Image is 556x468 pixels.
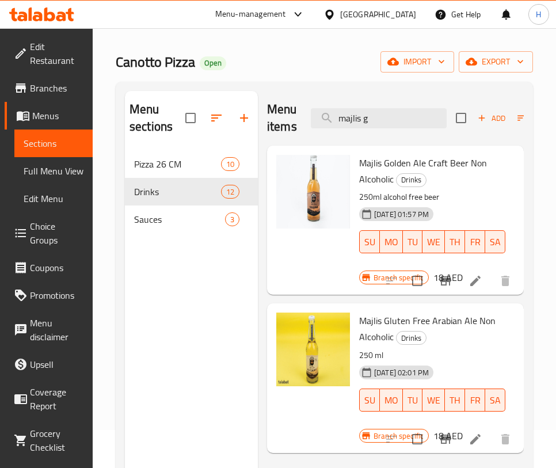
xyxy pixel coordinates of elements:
button: delete [492,267,519,295]
span: export [468,55,524,69]
span: Grocery Checklist [30,427,83,454]
span: import [390,55,445,69]
span: Select all sections [178,106,203,130]
span: Sort sections [203,104,230,132]
span: Branch specific [369,431,428,442]
a: Edit menu item [469,274,482,288]
span: 3 [226,214,239,225]
button: FR [465,230,485,253]
button: TU [403,389,422,412]
span: Edit Restaurant [30,40,83,67]
span: Sort [517,112,549,125]
button: TU [403,230,422,253]
button: WE [422,230,445,253]
span: Menu disclaimer [30,316,83,344]
img: Majlis Gluten Free Arabian Ale Non Alcoholic [276,313,350,386]
a: Branches [5,74,93,102]
a: Coupons [5,254,93,281]
span: MO [384,234,398,250]
span: Choice Groups [30,219,83,247]
a: Menu disclaimer [5,309,93,351]
div: Drinks12 [125,178,258,206]
span: Drinks [397,173,426,187]
span: WE [427,234,440,250]
span: Select to update [405,269,429,293]
a: Menus [5,102,93,130]
a: Sections [14,130,93,157]
span: SA [490,234,501,250]
img: Majlis Golden Ale Craft Beer Non Alcoholic [276,155,350,229]
button: MO [380,389,403,412]
span: Pizza 26 CM [134,157,221,171]
span: Drinks [134,185,221,199]
a: Edit Menu [14,185,93,212]
span: Coverage Report [30,385,83,413]
button: Branch-specific-item [432,267,459,295]
nav: Menu sections [125,146,258,238]
div: Drinks [396,331,426,345]
button: Sort [515,109,552,127]
a: Grocery Checklist [5,420,93,461]
span: Drinks [397,332,426,345]
a: Choice Groups [5,212,93,254]
span: Menus [32,109,83,123]
a: Promotions [5,281,93,309]
div: Menu-management [215,7,286,21]
span: TH [450,234,460,250]
span: Open [200,58,226,68]
span: TH [450,392,460,409]
button: FR [465,389,485,412]
button: Branch-specific-item [432,425,459,453]
button: export [459,51,533,73]
a: Upsell [5,351,93,378]
span: 10 [222,159,239,170]
span: [DATE] 02:01 PM [370,367,433,378]
h2: Menu sections [130,101,185,135]
button: SU [359,389,380,412]
span: Coupons [30,261,83,275]
span: Sauces [134,212,225,226]
span: Edit Menu [24,192,83,206]
span: Add [476,112,507,125]
div: Open [200,56,226,70]
p: 250 ml [359,348,505,363]
a: Edit menu item [469,432,482,446]
button: SA [485,389,505,412]
a: Edit Restaurant [5,33,93,74]
span: Branches [30,81,83,95]
span: Upsell [30,357,83,371]
button: TH [445,230,465,253]
span: MO [384,392,398,409]
span: 12 [222,187,239,197]
span: Canotto Pizza [116,49,195,75]
span: [DATE] 01:57 PM [370,209,433,220]
span: Select to update [405,427,429,451]
input: search [311,108,447,128]
button: SU [359,230,380,253]
div: Pizza 26 CM10 [125,150,258,178]
span: Sections [24,136,83,150]
button: delete [492,425,519,453]
span: Full Menu View [24,164,83,178]
div: [GEOGRAPHIC_DATA] [340,8,416,21]
span: Select section [449,106,473,130]
span: TU [408,234,418,250]
button: SA [485,230,505,253]
button: import [380,51,454,73]
div: Drinks [396,173,426,187]
div: Sauces3 [125,206,258,233]
button: WE [422,389,445,412]
p: 250ml alcohol free beer [359,190,505,204]
span: SA [490,392,501,409]
button: MO [380,230,403,253]
a: Coverage Report [5,378,93,420]
span: Majlis Golden Ale Craft Beer Non Alcoholic [359,154,487,188]
button: TH [445,389,465,412]
span: Promotions [30,288,83,302]
span: TU [408,392,418,409]
button: Add [473,109,510,127]
span: FR [470,392,480,409]
span: H [536,8,541,21]
span: WE [427,392,440,409]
